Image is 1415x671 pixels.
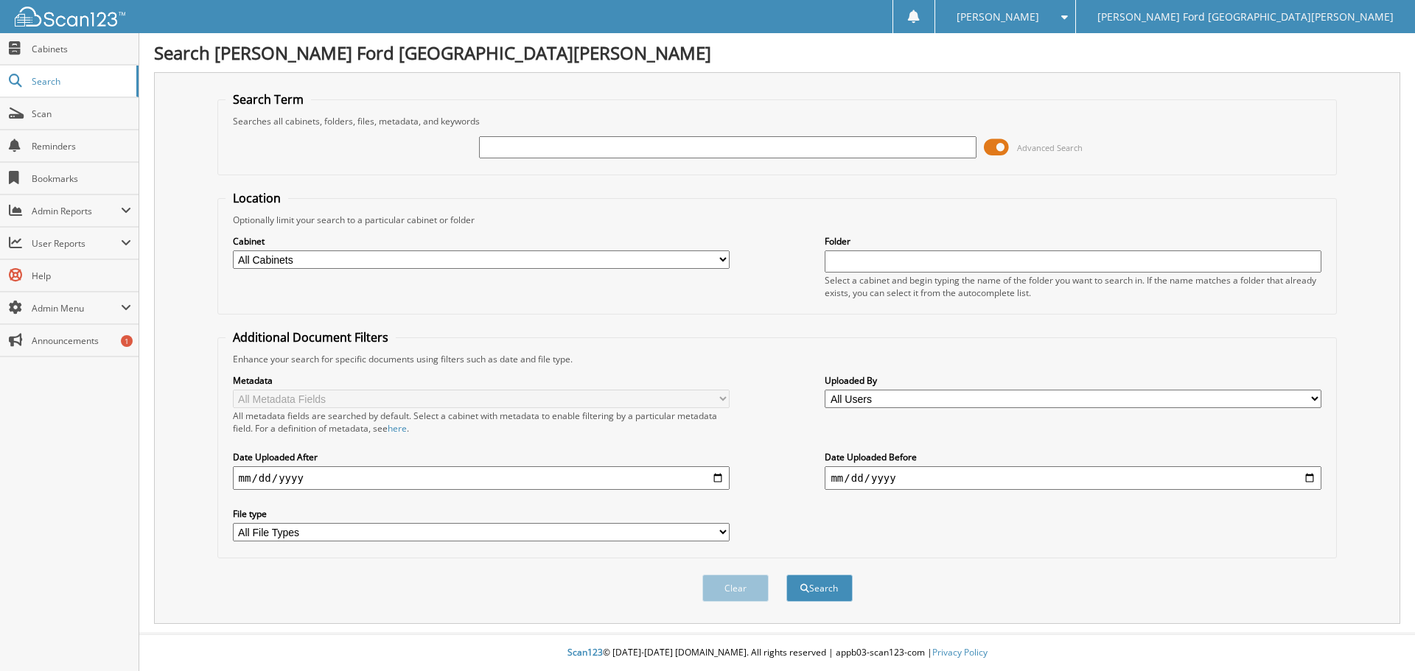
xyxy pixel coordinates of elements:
[226,353,1330,365] div: Enhance your search for specific documents using filters such as date and file type.
[825,466,1321,490] input: end
[1097,13,1394,21] span: [PERSON_NAME] Ford [GEOGRAPHIC_DATA][PERSON_NAME]
[702,575,769,602] button: Clear
[226,329,396,345] legend: Additional Document Filters
[226,214,1330,226] div: Optionally limit your search to a particular cabinet or folder
[32,205,121,217] span: Admin Reports
[32,334,131,347] span: Announcements
[226,115,1330,127] div: Searches all cabinets, folders, files, metadata, and keywords
[32,302,121,315] span: Admin Menu
[32,172,131,185] span: Bookmarks
[32,237,121,250] span: User Reports
[825,274,1321,299] div: Select a cabinet and begin typing the name of the folder you want to search in. If the name match...
[32,140,131,152] span: Reminders
[567,646,603,658] span: Scan123
[1017,142,1083,153] span: Advanced Search
[154,41,1400,65] h1: Search [PERSON_NAME] Ford [GEOGRAPHIC_DATA][PERSON_NAME]
[786,575,853,602] button: Search
[32,43,131,55] span: Cabinets
[233,235,730,247] label: Cabinet
[32,108,131,120] span: Scan
[226,91,311,108] legend: Search Term
[15,7,125,27] img: scan123-logo-white.svg
[233,451,730,463] label: Date Uploaded After
[825,374,1321,387] label: Uploaded By
[233,410,730,435] div: All metadata fields are searched by default. Select a cabinet with metadata to enable filtering b...
[957,13,1039,21] span: [PERSON_NAME]
[233,466,730,490] input: start
[121,335,133,347] div: 1
[226,190,288,206] legend: Location
[32,270,131,282] span: Help
[233,374,730,387] label: Metadata
[932,646,988,658] a: Privacy Policy
[825,235,1321,247] label: Folder
[233,507,730,520] label: File type
[139,635,1415,671] div: © [DATE]-[DATE] [DOMAIN_NAME]. All rights reserved | appb03-scan123-com |
[388,422,407,435] a: here
[32,75,129,88] span: Search
[825,451,1321,463] label: Date Uploaded Before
